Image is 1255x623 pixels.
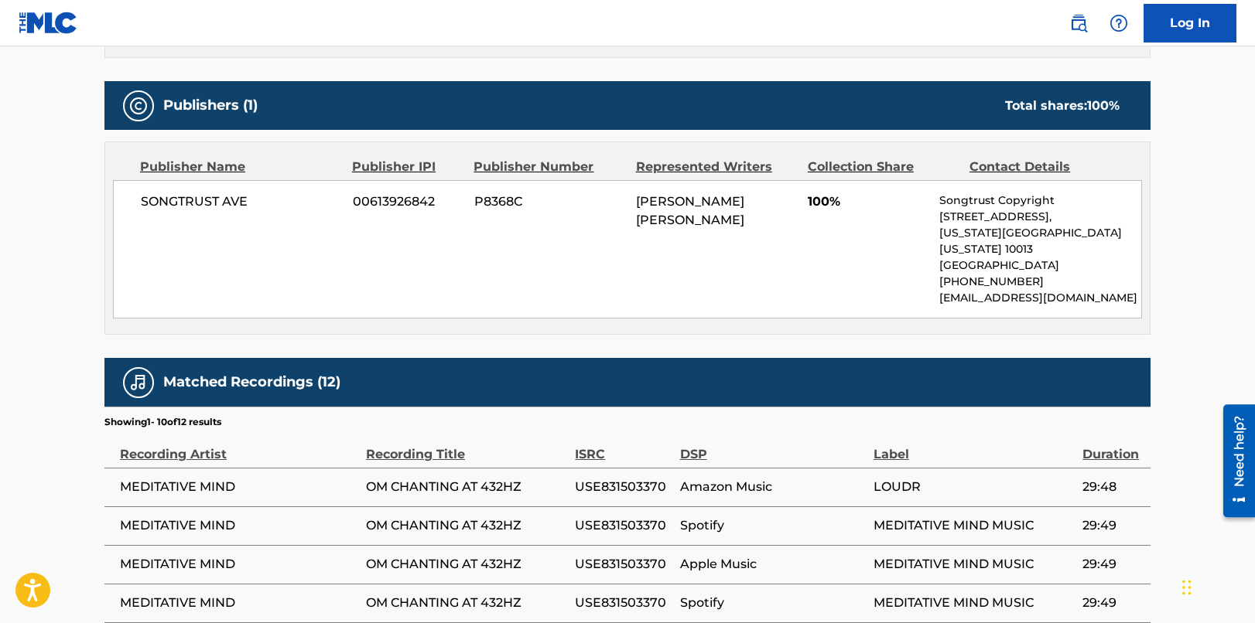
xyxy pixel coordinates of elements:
span: 00613926842 [353,192,463,211]
div: Drag [1182,564,1192,611]
span: Spotify [680,594,866,612]
span: USE831503370 [575,516,672,535]
span: MEDITATIVE MIND [120,555,358,574]
p: [EMAIL_ADDRESS][DOMAIN_NAME] [939,290,1141,306]
div: Duration [1082,429,1143,464]
span: 29:49 [1082,516,1143,535]
span: MEDITATIVE MIND [120,516,358,535]
div: Represented Writers [636,158,796,176]
span: MEDITATIVE MIND MUSIC [874,516,1075,535]
div: Publisher Name [140,158,340,176]
p: [US_STATE][GEOGRAPHIC_DATA][US_STATE] 10013 [939,225,1141,257]
img: MLC Logo [19,12,78,34]
img: search [1069,14,1088,32]
div: Recording Artist [120,429,358,464]
div: DSP [680,429,866,464]
img: help [1110,14,1128,32]
span: 29:49 [1082,555,1143,574]
div: Collection Share [808,158,958,176]
div: Publisher IPI [352,158,462,176]
p: Showing 1 - 10 of 12 results [104,415,221,429]
div: Label [874,429,1075,464]
span: MEDITATIVE MIND MUSIC [874,594,1075,612]
span: 29:49 [1082,594,1143,612]
div: Publisher Number [474,158,624,176]
span: OM CHANTING AT 432HZ [366,594,567,612]
span: SONGTRUST AVE [141,192,341,211]
p: Songtrust Copyright [939,192,1141,209]
span: USE831503370 [575,555,672,574]
span: Amazon Music [680,478,866,496]
span: OM CHANTING AT 432HZ [366,478,567,496]
span: USE831503370 [575,478,672,496]
h5: Publishers (1) [163,97,258,114]
span: 100 % [1087,98,1120,113]
img: Publishers [129,97,148,115]
img: Matched Recordings [129,373,148,392]
iframe: Chat Widget [1178,549,1255,623]
h5: Matched Recordings (12) [163,373,340,391]
div: Contact Details [969,158,1120,176]
iframe: Resource Center [1212,398,1255,523]
span: P8368C [474,192,624,211]
div: Help [1103,8,1134,39]
p: [PHONE_NUMBER] [939,274,1141,290]
span: USE831503370 [575,594,672,612]
div: ISRC [575,429,672,464]
span: MEDITATIVE MIND [120,594,358,612]
span: MEDITATIVE MIND [120,478,358,496]
a: Log In [1144,4,1236,43]
p: [GEOGRAPHIC_DATA] [939,257,1141,274]
span: Spotify [680,516,866,535]
span: OM CHANTING AT 432HZ [366,555,567,574]
a: Public Search [1063,8,1094,39]
p: [STREET_ADDRESS], [939,209,1141,225]
div: Total shares: [1005,97,1120,115]
span: [PERSON_NAME] [PERSON_NAME] [636,194,744,227]
span: MEDITATIVE MIND MUSIC [874,555,1075,574]
span: LOUDR [874,478,1075,496]
span: 29:48 [1082,478,1143,496]
span: Apple Music [680,555,866,574]
span: OM CHANTING AT 432HZ [366,516,567,535]
span: 100% [808,192,928,211]
div: Recording Title [366,429,567,464]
